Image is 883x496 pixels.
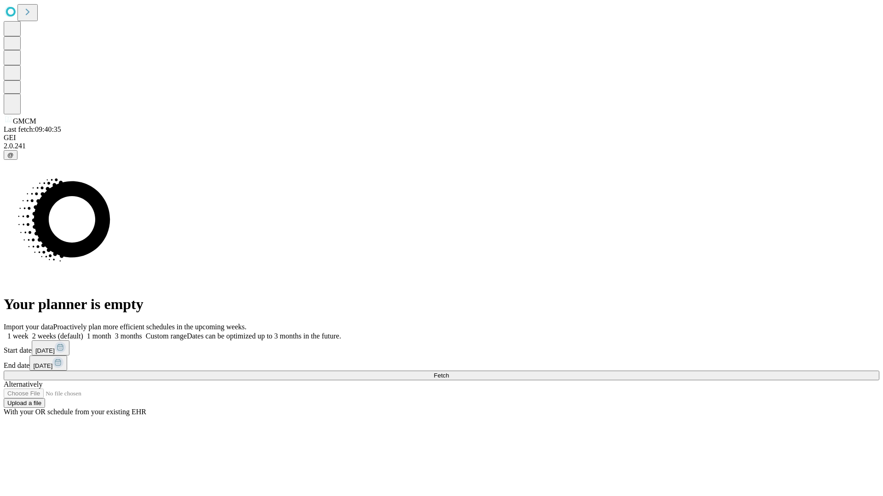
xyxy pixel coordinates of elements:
[146,332,187,340] span: Custom range
[32,332,83,340] span: 2 weeks (default)
[4,380,42,388] span: Alternatively
[4,355,879,371] div: End date
[187,332,341,340] span: Dates can be optimized up to 3 months in the future.
[115,332,142,340] span: 3 months
[4,323,53,331] span: Import your data
[4,398,45,408] button: Upload a file
[4,142,879,150] div: 2.0.241
[33,362,52,369] span: [DATE]
[87,332,111,340] span: 1 month
[4,340,879,355] div: Start date
[35,347,55,354] span: [DATE]
[4,296,879,313] h1: Your planner is empty
[7,152,14,158] span: @
[4,125,61,133] span: Last fetch: 09:40:35
[53,323,247,331] span: Proactively plan more efficient schedules in the upcoming weeks.
[4,134,879,142] div: GEI
[7,332,29,340] span: 1 week
[13,117,36,125] span: GMCM
[434,372,449,379] span: Fetch
[32,340,69,355] button: [DATE]
[4,371,879,380] button: Fetch
[4,150,17,160] button: @
[29,355,67,371] button: [DATE]
[4,408,146,416] span: With your OR schedule from your existing EHR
